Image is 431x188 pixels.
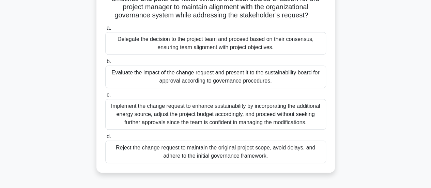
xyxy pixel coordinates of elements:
[107,25,111,31] span: a.
[105,99,326,130] div: Implement the change request to enhance sustainability by incorporating the additional energy sou...
[105,32,326,55] div: Delegate the decision to the project team and proceed based on their consensus, ensuring team ali...
[105,66,326,88] div: Evaluate the impact of the change request and present it to the sustainability board for approval...
[107,133,111,139] span: d.
[105,141,326,163] div: Reject the change request to maintain the original project scope, avoid delays, and adhere to the...
[107,92,111,98] span: c.
[107,58,111,64] span: b.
